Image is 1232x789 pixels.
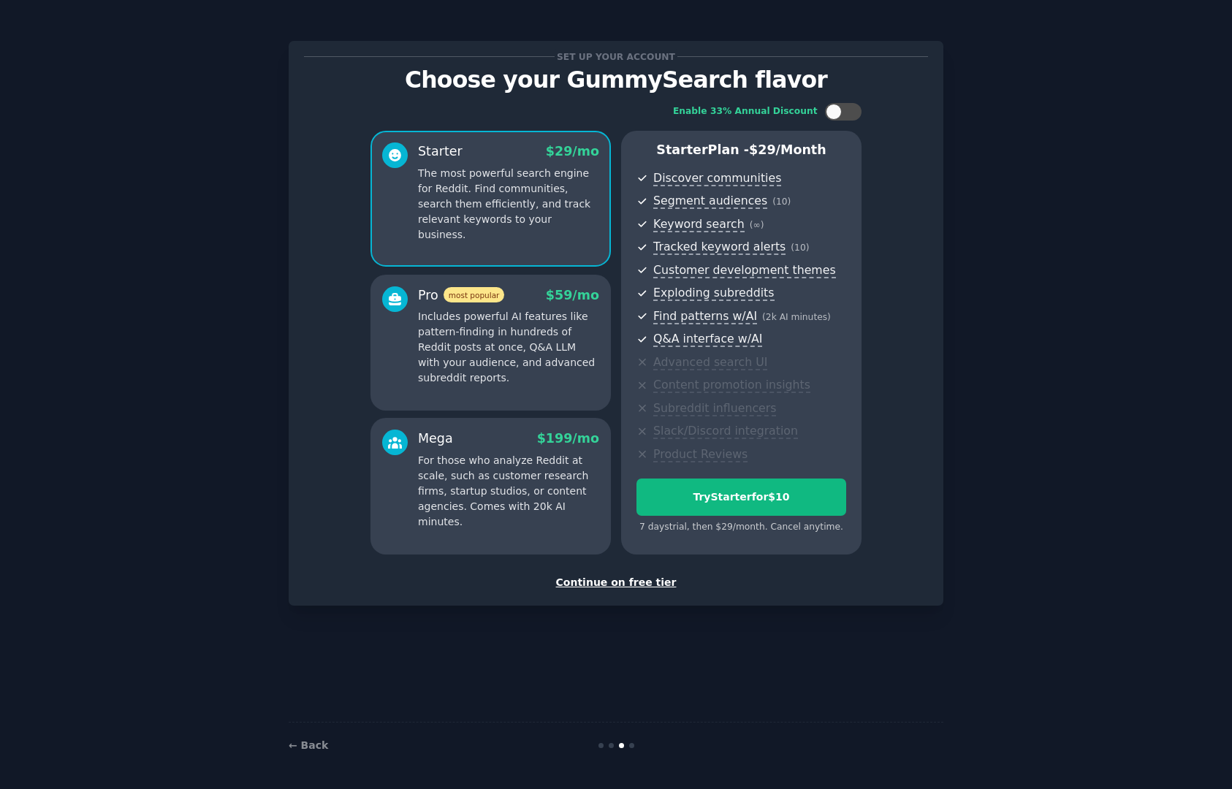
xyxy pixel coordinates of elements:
button: TryStarterfor$10 [636,479,846,516]
div: Continue on free tier [304,575,928,590]
p: Starter Plan - [636,141,846,159]
div: 7 days trial, then $ 29 /month . Cancel anytime. [636,521,846,534]
span: ( 10 ) [791,243,809,253]
span: ( ∞ ) [750,220,764,230]
span: Content promotion insights [653,378,810,393]
div: Enable 33% Annual Discount [673,105,818,118]
span: most popular [444,287,505,302]
div: Starter [418,142,463,161]
div: Try Starter for $10 [637,489,845,505]
span: Tracked keyword alerts [653,240,786,255]
span: Advanced search UI [653,355,767,370]
p: The most powerful search engine for Reddit. Find communities, search them efficiently, and track ... [418,166,599,243]
span: Discover communities [653,171,781,186]
span: $ 59 /mo [546,288,599,302]
span: $ 29 /mo [546,144,599,159]
span: Slack/Discord integration [653,424,798,439]
span: ( 2k AI minutes ) [762,312,831,322]
span: Exploding subreddits [653,286,774,301]
p: Includes powerful AI features like pattern-finding in hundreds of Reddit posts at once, Q&A LLM w... [418,309,599,386]
span: Set up your account [555,49,678,64]
span: Q&A interface w/AI [653,332,762,347]
span: ( 10 ) [772,197,791,207]
div: Pro [418,286,504,305]
span: Find patterns w/AI [653,309,757,324]
span: Keyword search [653,217,745,232]
p: Choose your GummySearch flavor [304,67,928,93]
span: $ 29 /month [749,142,826,157]
a: ← Back [289,739,328,751]
span: Customer development themes [653,263,836,278]
p: For those who analyze Reddit at scale, such as customer research firms, startup studios, or conte... [418,453,599,530]
span: Subreddit influencers [653,401,776,416]
span: Product Reviews [653,447,748,462]
span: $ 199 /mo [537,431,599,446]
div: Mega [418,430,453,448]
span: Segment audiences [653,194,767,209]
